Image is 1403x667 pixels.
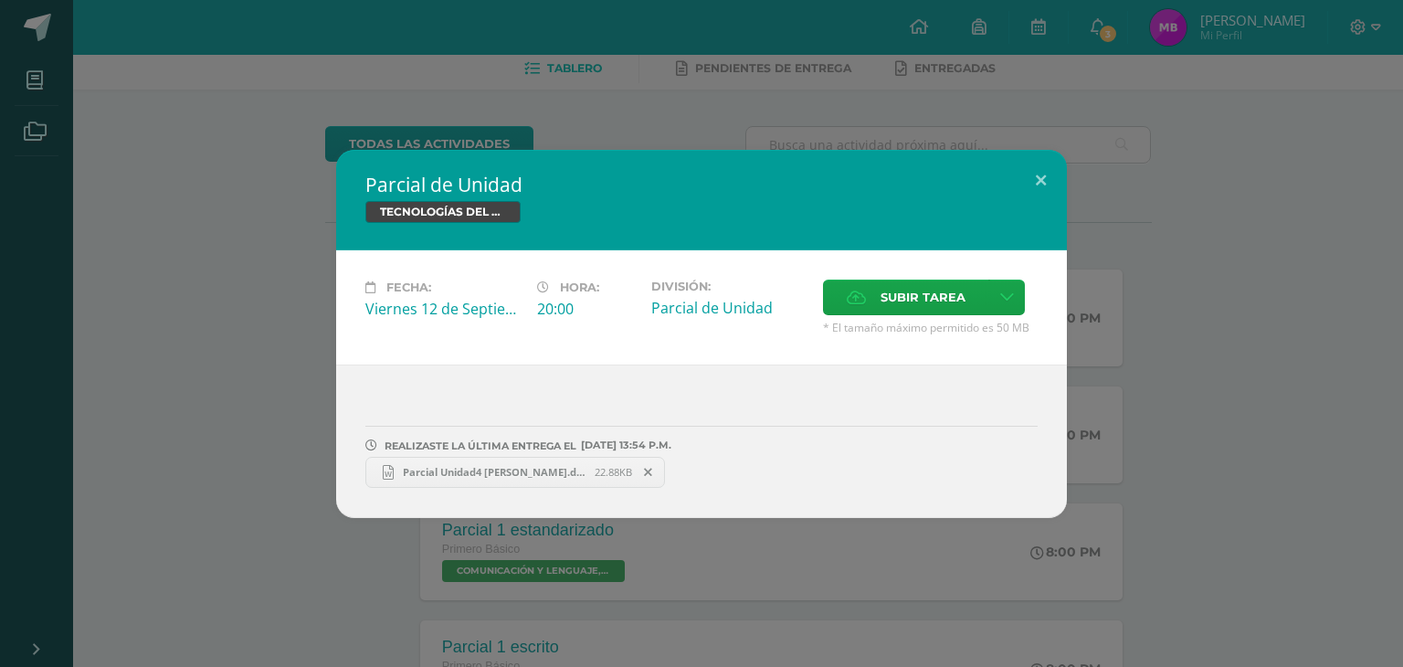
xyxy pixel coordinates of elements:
[881,281,965,314] span: Subir tarea
[365,201,521,223] span: TECNOLOGÍAS DEL APRENDIZAJE Y LA COMUNICACIÓN
[651,280,808,293] label: División:
[365,457,665,488] a: Parcial Unidad4 [PERSON_NAME].docx 22.88KB
[394,465,595,479] span: Parcial Unidad4 [PERSON_NAME].docx
[537,299,637,319] div: 20:00
[365,172,1038,197] h2: Parcial de Unidad
[386,281,431,294] span: Fecha:
[1015,150,1067,212] button: Close (Esc)
[633,462,664,482] span: Remover entrega
[651,298,808,318] div: Parcial de Unidad
[365,299,522,319] div: Viernes 12 de Septiembre
[595,465,632,479] span: 22.88KB
[385,439,576,452] span: REALIZASTE LA ÚLTIMA ENTREGA EL
[823,320,1038,335] span: * El tamaño máximo permitido es 50 MB
[576,445,671,446] span: [DATE] 13:54 P.M.
[560,281,599,294] span: Hora:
